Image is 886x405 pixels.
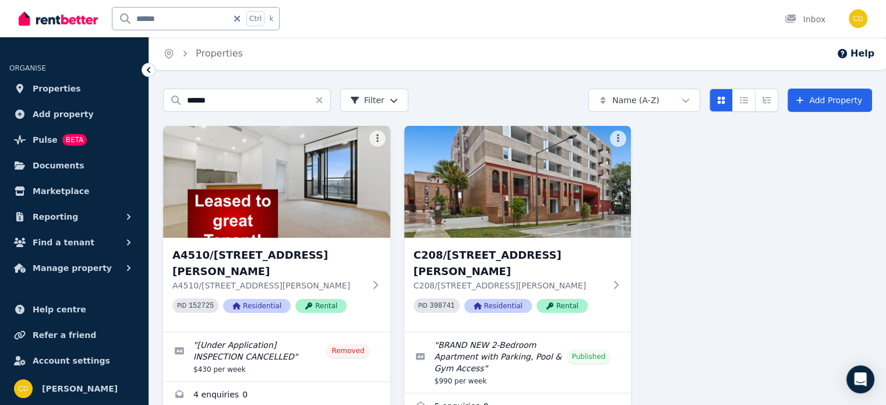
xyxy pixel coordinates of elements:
a: Documents [9,154,139,177]
a: Edit listing: BRAND NEW 2-Bedroom Apartment with Parking, Pool & Gym Access [404,332,631,393]
small: PID [418,302,428,309]
a: Edit listing: [Under Application] INSPECTION CANCELLED [163,332,390,381]
nav: Breadcrumb [149,37,257,70]
button: Card view [709,89,733,112]
span: BETA [62,134,87,146]
span: Rental [536,299,588,313]
a: Account settings [9,349,139,372]
a: Help centre [9,298,139,321]
code: 398741 [430,302,455,310]
h3: C208/[STREET_ADDRESS][PERSON_NAME] [414,247,606,280]
span: Residential [464,299,532,313]
span: Reporting [33,210,78,224]
a: Properties [9,77,139,100]
img: C208/165 Milton St, Ashbury [404,126,631,238]
span: Manage property [33,261,112,275]
span: Name (A-Z) [612,94,659,106]
span: Properties [33,82,81,96]
button: Help [836,47,874,61]
span: Marketplace [33,184,89,198]
a: Properties [196,48,243,59]
span: Documents [33,159,84,172]
div: Open Intercom Messenger [846,365,874,393]
span: Add property [33,107,94,121]
a: Marketplace [9,179,139,203]
a: PulseBETA [9,128,139,152]
img: Chris Dimitropoulos [849,9,867,28]
button: Clear search [315,89,331,112]
span: Residential [223,299,291,313]
button: More options [610,131,626,147]
img: A4510/1 Hamilton Crescent, Ryde [163,126,390,238]
span: Pulse [33,133,58,147]
button: More options [369,131,386,147]
button: Expanded list view [755,89,778,112]
p: A4510/[STREET_ADDRESS][PERSON_NAME] [172,280,365,291]
div: View options [709,89,778,112]
span: Refer a friend [33,328,96,342]
span: Rental [295,299,347,313]
img: Chris Dimitropoulos [14,379,33,398]
button: Filter [340,89,408,112]
div: Inbox [785,13,825,25]
span: Ctrl [246,11,264,26]
button: Name (A-Z) [588,89,700,112]
span: k [269,14,273,23]
img: RentBetter [19,10,98,27]
a: A4510/1 Hamilton Crescent, RydeA4510/[STREET_ADDRESS][PERSON_NAME]A4510/[STREET_ADDRESS][PERSON_N... [163,126,390,332]
span: Filter [350,94,384,106]
a: C208/165 Milton St, AshburyC208/[STREET_ADDRESS][PERSON_NAME]C208/[STREET_ADDRESS][PERSON_NAME]PI... [404,126,631,332]
span: Help centre [33,302,86,316]
a: Add Property [788,89,872,112]
small: PID [177,302,186,309]
button: Manage property [9,256,139,280]
span: Account settings [33,354,110,368]
span: ORGANISE [9,64,46,72]
a: Add property [9,103,139,126]
span: [PERSON_NAME] [42,382,118,396]
p: C208/[STREET_ADDRESS][PERSON_NAME] [414,280,606,291]
a: Refer a friend [9,323,139,347]
code: 152725 [189,302,214,310]
button: Find a tenant [9,231,139,254]
span: Find a tenant [33,235,94,249]
button: Reporting [9,205,139,228]
h3: A4510/[STREET_ADDRESS][PERSON_NAME] [172,247,365,280]
button: Compact list view [732,89,756,112]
